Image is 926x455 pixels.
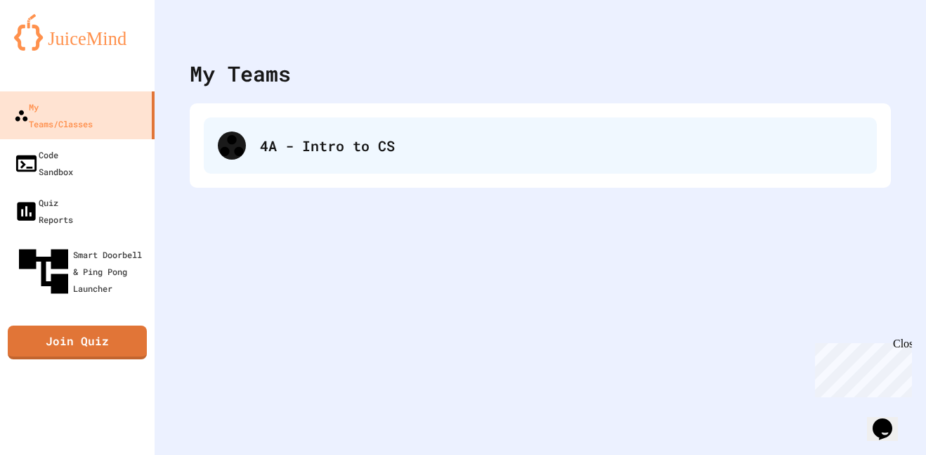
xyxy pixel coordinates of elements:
div: Smart Doorbell & Ping Pong Launcher [14,242,149,301]
div: 4A - Intro to CS [204,117,877,174]
div: Chat with us now!Close [6,6,97,89]
img: logo-orange.svg [14,14,141,51]
iframe: chat widget [809,338,912,397]
div: 4A - Intro to CS [260,135,863,156]
div: Quiz Reports [14,194,73,228]
div: My Teams/Classes [14,98,93,132]
div: My Teams [190,58,291,89]
div: Code Sandbox [14,146,73,180]
iframe: chat widget [867,399,912,441]
a: Join Quiz [8,326,147,359]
